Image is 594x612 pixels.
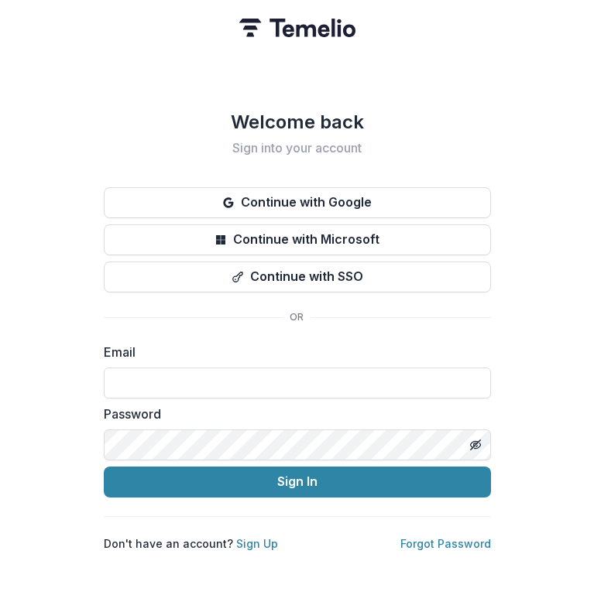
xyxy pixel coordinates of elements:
[104,224,491,255] button: Continue with Microsoft
[104,187,491,218] button: Continue with Google
[239,19,355,37] img: Temelio
[104,405,482,423] label: Password
[104,467,491,497] button: Sign In
[104,535,278,552] p: Don't have an account?
[400,537,491,550] a: Forgot Password
[104,141,491,156] h2: Sign into your account
[104,343,482,361] label: Email
[236,537,278,550] a: Sign Up
[104,110,491,135] h1: Welcome back
[463,433,488,457] button: Toggle password visibility
[104,262,491,292] button: Continue with SSO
